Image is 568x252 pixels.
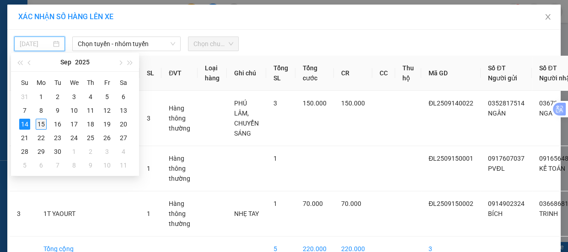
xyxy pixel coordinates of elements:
div: BÍCH [8,28,101,39]
td: 2025-09-08 [33,104,49,117]
th: CC [372,56,395,91]
th: STT [10,56,36,91]
div: 17 [69,119,80,130]
span: 0352817514 [488,100,525,107]
td: 2025-09-23 [49,131,66,145]
div: 3 [102,146,113,157]
span: 150.000 [341,100,365,107]
div: 26 [102,132,113,143]
td: 2025-09-24 [66,131,82,145]
span: 70.000 [341,200,361,207]
div: 10 [102,160,113,171]
td: 2025-10-03 [99,145,115,158]
div: 8 [69,160,80,171]
td: 2025-10-11 [115,158,132,172]
div: 1 [69,146,80,157]
div: 19 [102,119,113,130]
span: Gửi: [8,8,22,17]
div: 8 [36,105,47,116]
span: 0917607037 [488,155,525,162]
div: 9 [52,105,63,116]
div: 30 [52,146,63,157]
div: 0914902324 [8,39,101,52]
th: Ghi chú [227,56,266,91]
div: 23 [52,132,63,143]
td: 2025-09-26 [99,131,115,145]
span: 1 [147,210,150,217]
span: ĐL2509150002 [429,200,473,207]
div: 2 [52,91,63,102]
th: SL [139,56,161,91]
div: 10 [69,105,80,116]
span: 1 [273,200,277,207]
div: 14 [19,119,30,130]
div: 0 [107,52,200,63]
span: 3 [273,100,277,107]
span: XÁC NHẬN SỐ HÀNG LÊN XE [18,12,113,21]
button: Close [535,5,561,30]
td: 2025-09-30 [49,145,66,158]
div: 20 [118,119,129,130]
span: down [170,41,176,47]
span: NHẸ TAY [234,210,259,217]
div: 9 [85,160,96,171]
span: 1 [147,165,150,172]
td: 2025-09-05 [99,90,115,104]
td: 2025-10-02 [82,145,99,158]
td: 2025-09-18 [82,117,99,131]
div: 27 [118,132,129,143]
span: PHÚ LÂM, CHUYỂN SÁNG [234,100,259,137]
div: [GEOGRAPHIC_DATA] [107,8,200,28]
th: Tổng cước [295,56,334,91]
div: 12 [102,105,113,116]
td: 1 [10,91,36,146]
input: 14/09/2025 [20,39,51,49]
th: We [66,75,82,90]
td: 2025-09-19 [99,117,115,131]
td: Hàng thông thường [161,146,198,191]
td: 2025-10-06 [33,158,49,172]
td: 2025-09-29 [33,145,49,158]
div: 22 [36,132,47,143]
div: 28 [19,146,30,157]
span: TRINH [539,210,558,217]
div: 7 [52,160,63,171]
div: 0366868138 [107,39,200,52]
td: Hàng thông thường [161,191,198,236]
div: 2 [85,146,96,157]
div: 6 [36,160,47,171]
div: 1 [36,91,47,102]
span: Chọn tuyến - nhóm tuyến [78,37,175,51]
div: 31 [19,91,30,102]
td: 2025-10-01 [66,145,82,158]
th: Loại hàng [198,56,227,91]
th: ĐVT [161,56,198,91]
div: [GEOGRAPHIC_DATA] [8,8,101,28]
span: BÍCH [488,210,503,217]
th: Thu hộ [395,56,421,91]
th: Mo [33,75,49,90]
th: Th [82,75,99,90]
td: 2025-09-22 [33,131,49,145]
span: Số ĐT [539,64,557,72]
div: TRINH [107,28,200,39]
span: NGA [539,110,552,117]
td: 2025-10-07 [49,158,66,172]
span: Chọn chuyến [193,37,233,51]
td: 2025-09-16 [49,117,66,131]
span: ĐL2509140022 [429,100,473,107]
td: 2025-09-21 [16,131,33,145]
span: 70.000 [303,200,323,207]
div: 4 [118,146,129,157]
div: 7 [19,105,30,116]
span: 1 [273,155,277,162]
td: 2025-09-07 [16,104,33,117]
div: 4 [85,91,96,102]
div: 15 [36,119,47,130]
th: Tổng SL [266,56,295,91]
td: 2025-09-11 [82,104,99,117]
div: 18 [85,119,96,130]
td: 2025-09-27 [115,131,132,145]
button: 2025 [75,53,90,71]
td: 2025-08-31 [16,90,33,104]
